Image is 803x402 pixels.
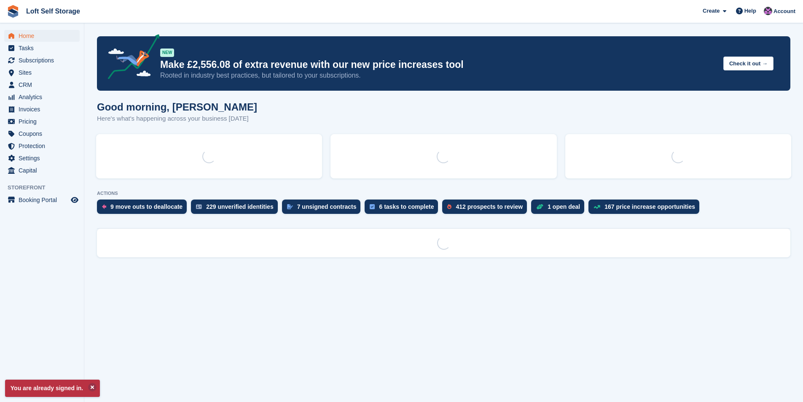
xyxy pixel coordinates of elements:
img: task-75834270c22a3079a89374b754ae025e5fb1db73e45f91037f5363f120a921f8.svg [370,204,375,209]
p: You are already signed in. [5,380,100,397]
a: menu [4,54,80,66]
span: Sites [19,67,69,78]
img: move_outs_to_deallocate_icon-f764333ba52eb49d3ac5e1228854f67142a1ed5810a6f6cc68b1a99e826820c5.svg [102,204,106,209]
a: menu [4,140,80,152]
div: 229 unverified identities [206,203,274,210]
img: verify_identity-adf6edd0f0f0b5bbfe63781bf79b02c33cf7c696d77639b501bdc392416b5a36.svg [196,204,202,209]
a: menu [4,194,80,206]
a: menu [4,128,80,140]
span: Create [703,7,720,15]
span: CRM [19,79,69,91]
a: menu [4,116,80,127]
span: Help [744,7,756,15]
a: menu [4,42,80,54]
span: Settings [19,152,69,164]
a: 6 tasks to complete [365,200,442,218]
div: 167 price increase opportunities [604,203,695,210]
span: Coupons [19,128,69,140]
img: stora-icon-8386f47178a22dfd0bd8f6a31ec36ba5ce8667c1dd55bd0f319d3a0aa187defe.svg [7,5,19,18]
img: contract_signature_icon-13c848040528278c33f63329250d36e43548de30e8caae1d1a13099fd9432cc5.svg [287,204,293,209]
div: 6 tasks to complete [379,203,434,210]
p: Make £2,556.08 of extra revenue with our new price increases tool [160,59,717,71]
span: Subscriptions [19,54,69,66]
a: Loft Self Storage [23,4,83,18]
img: Amy Wright [764,7,772,15]
img: deal-1b604bf984904fb50ccaf53a9ad4b4a5d6e5aea283cecdc64d6e3604feb123c2.svg [536,204,543,210]
p: Rooted in industry best practices, but tailored to your subscriptions. [160,71,717,80]
img: price-adjustments-announcement-icon-8257ccfd72463d97f412b2fc003d46551f7dbcb40ab6d574587a9cd5c0d94... [101,34,160,82]
a: 7 unsigned contracts [282,200,365,218]
span: Pricing [19,116,69,127]
span: Analytics [19,91,69,103]
a: 1 open deal [531,200,588,218]
a: 229 unverified identities [191,200,282,218]
span: Protection [19,140,69,152]
a: menu [4,30,80,42]
a: 412 prospects to review [442,200,531,218]
a: menu [4,103,80,115]
span: Capital [19,165,69,176]
img: prospect-51fa495bee0391a8d652442698ab0144808aea92771e9ea1ae160a38d050c398.svg [447,204,451,209]
a: Preview store [70,195,80,205]
a: menu [4,152,80,164]
div: 412 prospects to review [456,203,523,210]
span: Home [19,30,69,42]
div: 7 unsigned contracts [297,203,357,210]
span: Invoices [19,103,69,115]
p: Here's what's happening across your business [DATE] [97,114,257,124]
a: menu [4,67,80,78]
a: 9 move outs to deallocate [97,200,191,218]
p: ACTIONS [97,191,790,196]
div: 1 open deal [548,203,580,210]
span: Account [773,7,795,16]
div: 9 move outs to deallocate [110,203,183,210]
a: menu [4,79,80,91]
a: 167 price increase opportunities [588,200,704,218]
h1: Good morning, [PERSON_NAME] [97,101,257,113]
a: menu [4,91,80,103]
span: Tasks [19,42,69,54]
button: Check it out → [723,57,773,70]
span: Storefront [8,183,84,192]
span: Booking Portal [19,194,69,206]
div: NEW [160,49,174,57]
img: price_increase_opportunities-93ffe204e8149a01c8c9dc8f82e8f89637d9d84a8eef4429ea346261dce0b2c0.svg [594,205,600,209]
a: menu [4,165,80,176]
